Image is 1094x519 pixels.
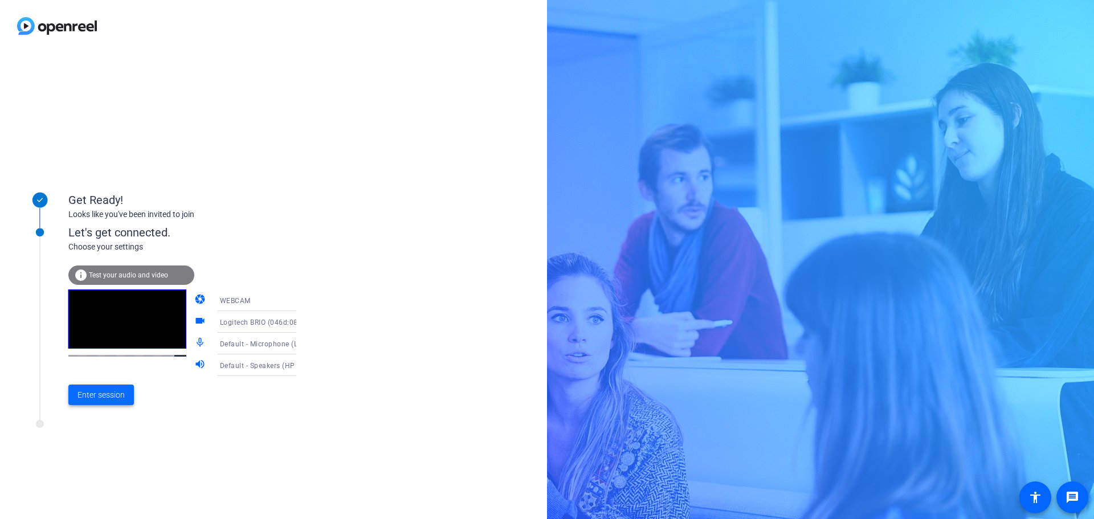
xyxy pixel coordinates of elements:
mat-icon: camera [194,293,208,307]
span: Enter session [77,389,125,401]
div: Choose your settings [68,241,320,253]
button: Enter session [68,385,134,405]
span: WEBCAM [220,297,251,305]
mat-icon: accessibility [1028,491,1042,504]
span: Default - Microphone (Logitech BRIO) (046d:085e) [220,339,385,348]
mat-icon: volume_up [194,358,208,372]
div: Let's get connected. [68,224,320,241]
span: Logitech BRIO (046d:085e) [220,317,309,326]
span: Test your audio and video [89,271,168,279]
span: Default - Speakers (HP S101 Speaker Bar) (03f0:1e47) [220,361,399,370]
div: Looks like you've been invited to join [68,209,296,220]
mat-icon: mic_none [194,337,208,350]
mat-icon: info [74,268,88,282]
mat-icon: message [1066,491,1079,504]
div: Get Ready! [68,191,296,209]
mat-icon: videocam [194,315,208,329]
